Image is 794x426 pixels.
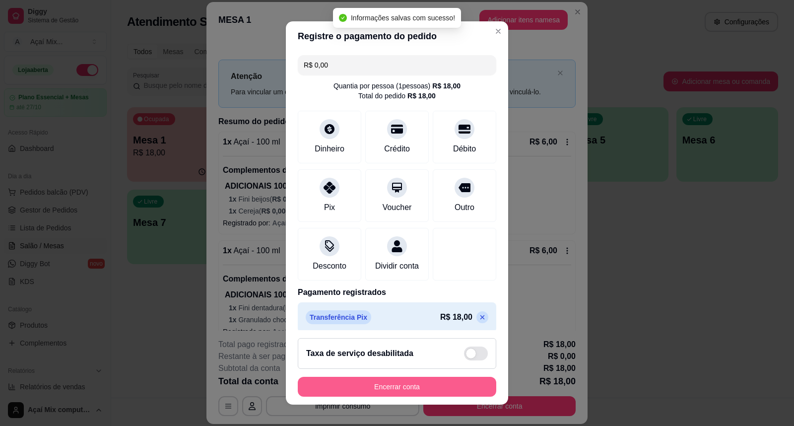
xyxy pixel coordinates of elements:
div: Dividir conta [375,260,419,272]
div: Débito [453,143,476,155]
div: Dinheiro [315,143,344,155]
div: R$ 18,00 [432,81,461,91]
div: Crédito [384,143,410,155]
button: Encerrar conta [298,377,496,397]
h2: Taxa de serviço desabilitada [306,348,413,359]
span: check-circle [339,14,347,22]
span: Informações salvas com sucesso! [351,14,455,22]
button: Close [490,23,506,39]
div: Quantia por pessoa ( 1 pessoas) [333,81,461,91]
p: R$ 18,00 [440,311,472,323]
div: Pix [324,202,335,213]
p: Pagamento registrados [298,286,496,298]
div: Outro [455,202,474,213]
div: R$ 18,00 [407,91,436,101]
p: Transferência Pix [306,310,371,324]
input: Ex.: hambúrguer de cordeiro [304,55,490,75]
header: Registre o pagamento do pedido [286,21,508,51]
div: Total do pedido [358,91,436,101]
div: Voucher [383,202,412,213]
div: Desconto [313,260,346,272]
